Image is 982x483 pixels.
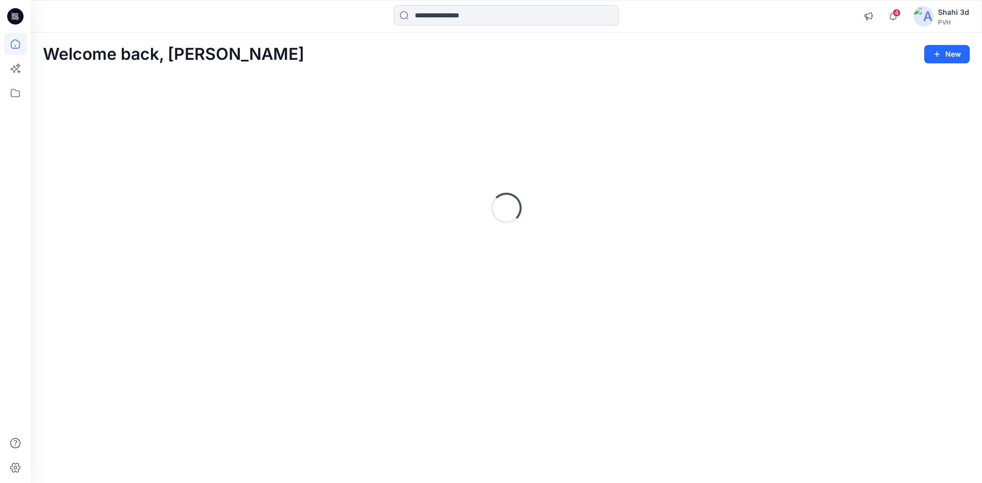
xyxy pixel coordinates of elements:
[938,18,969,26] div: PVH
[43,45,304,64] h2: Welcome back, [PERSON_NAME]
[938,6,969,18] div: Shahi 3d
[892,9,901,17] span: 4
[924,45,970,63] button: New
[913,6,934,27] img: avatar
